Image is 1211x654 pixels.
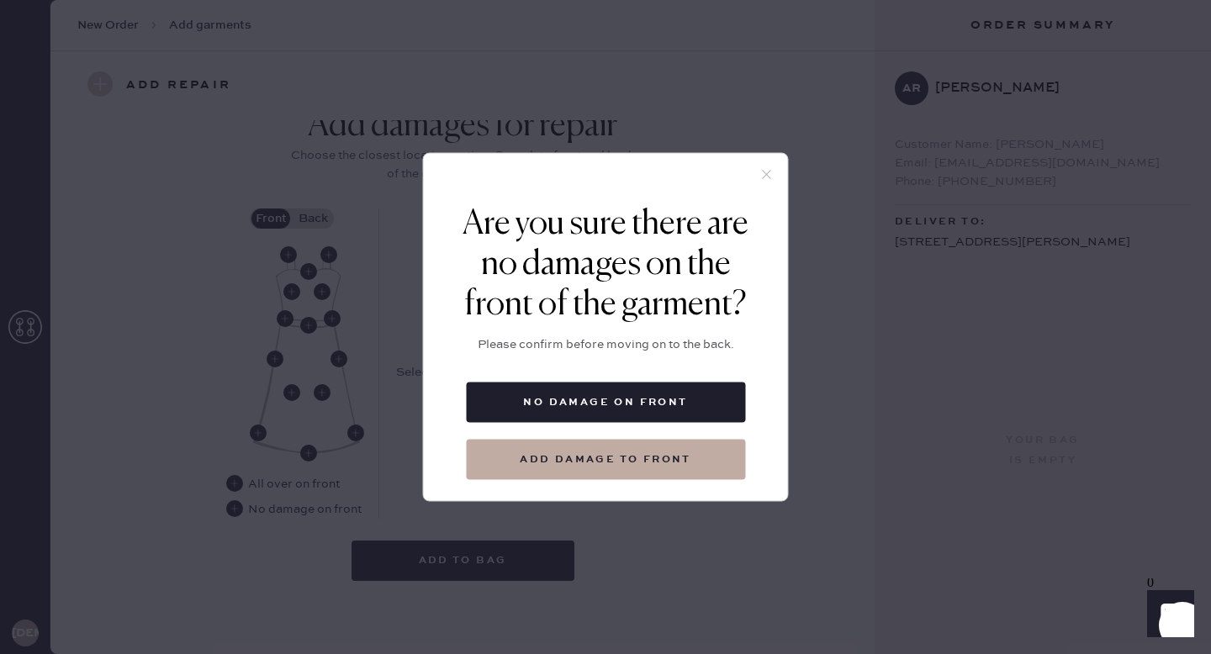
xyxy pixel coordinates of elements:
div: Are you sure there are no damages on the front of the garment? [449,204,763,325]
div: Please confirm before moving on to the back. [478,335,734,354]
button: Add damage to front [466,440,745,480]
iframe: Front Chat [1131,578,1203,651]
button: No damage on front [466,382,745,423]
